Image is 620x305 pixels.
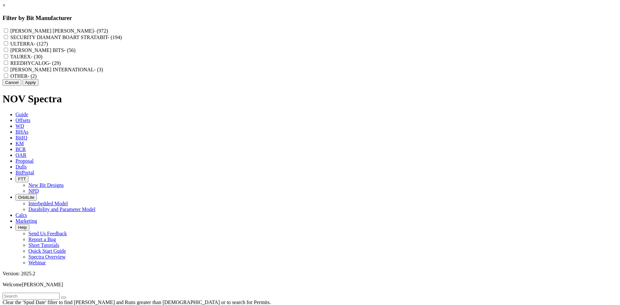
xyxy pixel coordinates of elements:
a: Webinar [28,260,46,265]
span: Clear the 'Spud Date' filter to find [PERSON_NAME] and Runs greater than [DEMOGRAPHIC_DATA] or to... [3,300,271,305]
a: Report a Bug [28,237,56,242]
label: OTHER [10,73,36,79]
span: BitIQ [15,135,27,140]
span: - (30) [31,54,42,59]
a: Quick Start Guide [28,248,66,254]
label: [PERSON_NAME] [PERSON_NAME] [10,28,108,34]
span: Guide [15,112,28,117]
a: New Bit Designs [28,182,64,188]
span: - (29) [49,60,61,66]
a: Durability and Parameter Model [28,207,96,212]
span: - (194) [108,35,122,40]
a: Spectra Overview [28,254,66,259]
span: - (127) [34,41,48,46]
span: - (2) [27,73,36,79]
label: ULTERRA [10,41,48,46]
div: Version: 2025.2 [3,271,617,277]
label: [PERSON_NAME] BITS [10,47,76,53]
p: Welcome [3,282,617,288]
label: TAUREX [10,54,43,59]
span: FTT [18,177,26,181]
span: Marketing [15,218,37,224]
label: SECURITY DIAMANT BOART STRATABIT [10,35,122,40]
span: BHAs [15,129,28,135]
a: NPD [28,188,39,194]
span: Proposal [15,158,34,164]
span: OrbitLite [18,195,34,200]
span: Offsets [15,117,30,123]
label: REEDHYCALOG [10,60,61,66]
span: - (972) [94,28,108,34]
a: Interbedded Model [28,201,68,206]
span: OAR [15,152,26,158]
label: [PERSON_NAME] INTERNATIONAL [10,67,103,72]
span: Dulls [15,164,27,169]
span: BCR [15,147,26,152]
span: Help [18,225,27,230]
span: - (56) [64,47,76,53]
span: Calcs [15,212,27,218]
a: Send Us Feedback [28,231,67,236]
span: KM [15,141,24,146]
a: × [3,3,5,8]
span: WD [15,123,24,129]
span: - (3) [94,67,103,72]
button: Apply [23,79,38,86]
a: Short Tutorials [28,242,59,248]
h1: NOV Spectra [3,93,617,105]
input: Search [3,293,60,300]
span: [PERSON_NAME] [22,282,63,287]
span: BitPortal [15,170,34,175]
h3: Filter by Bit Manufacturer [3,15,617,22]
button: Cancel [3,79,21,86]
